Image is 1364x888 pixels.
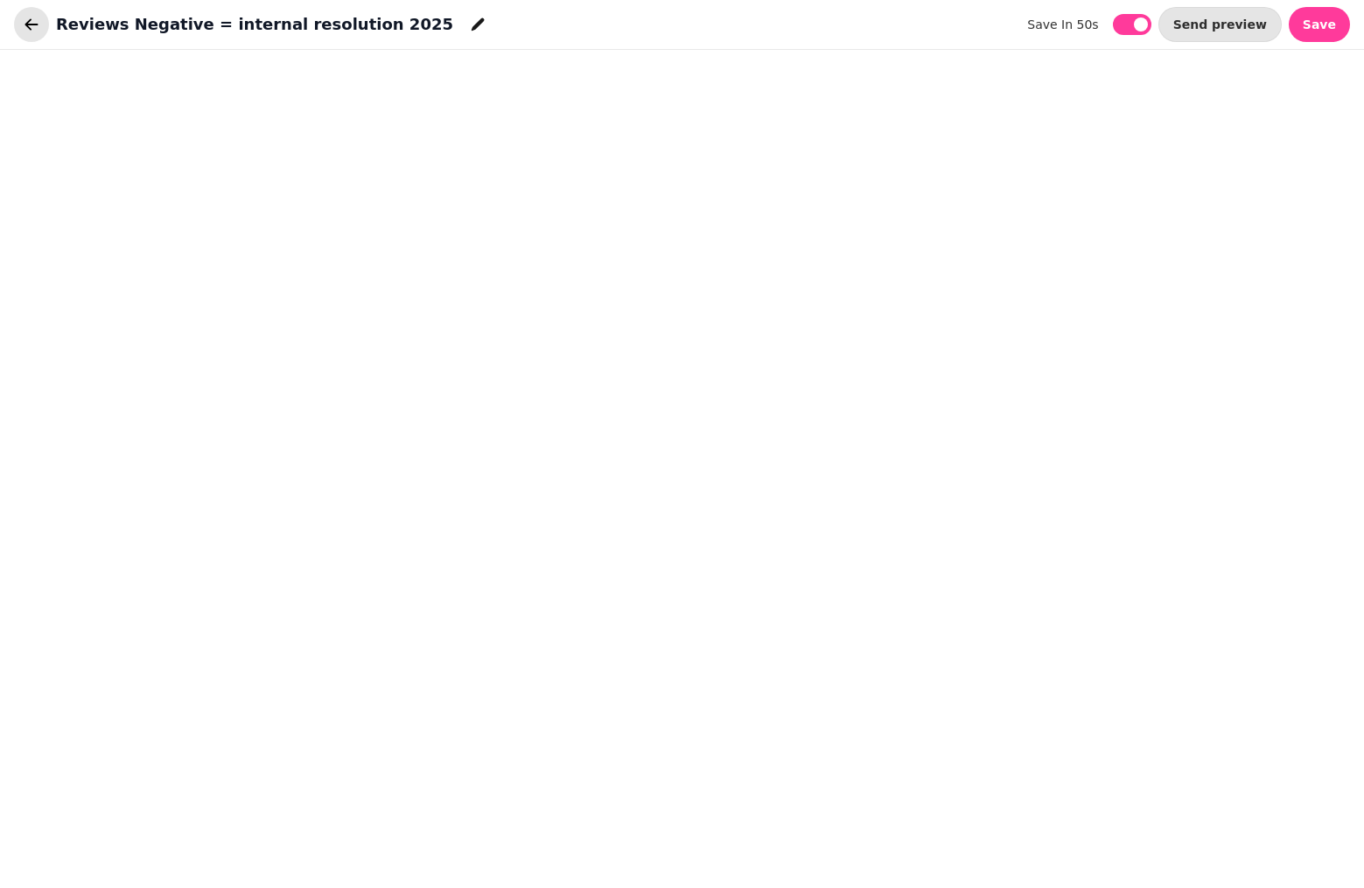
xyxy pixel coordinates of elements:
h1: Reviews Negative = internal resolution 2025 [56,12,453,37]
span: Save [1303,18,1336,31]
button: Send preview [1158,7,1282,42]
span: Send preview [1173,18,1267,31]
button: Save [1289,7,1350,42]
label: save in 50s [1027,14,1098,35]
